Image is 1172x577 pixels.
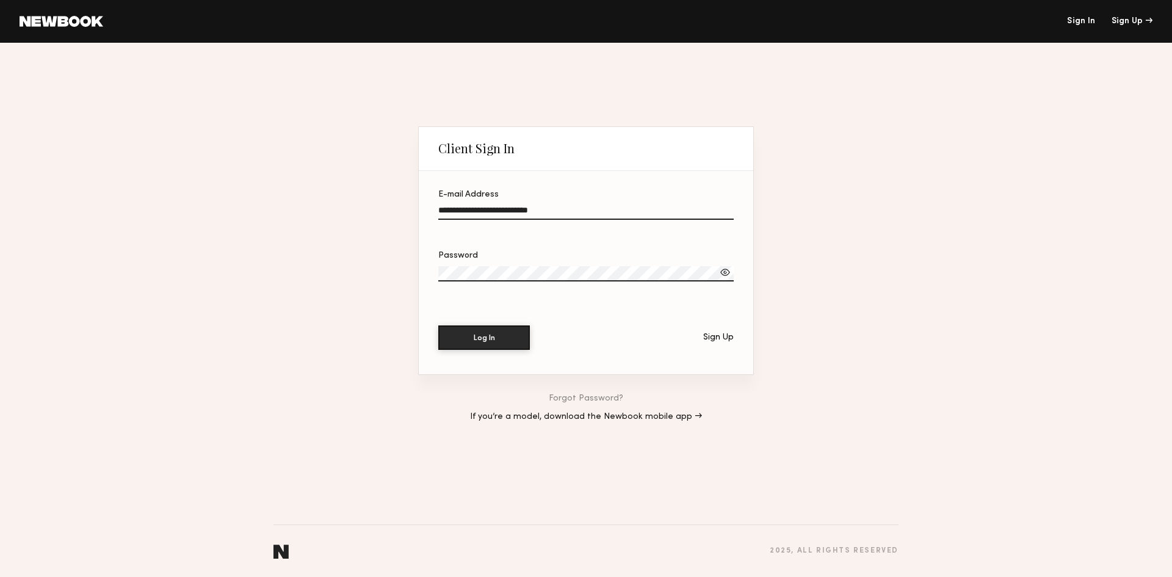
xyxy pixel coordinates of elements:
[703,333,734,342] div: Sign Up
[438,141,515,156] div: Client Sign In
[438,252,734,260] div: Password
[1067,17,1095,26] a: Sign In
[470,413,702,421] a: If you’re a model, download the Newbook mobile app →
[438,325,530,350] button: Log In
[438,191,734,199] div: E-mail Address
[549,394,623,403] a: Forgot Password?
[770,547,899,555] div: 2025 , all rights reserved
[1112,17,1152,26] div: Sign Up
[438,206,734,220] input: E-mail Address
[438,266,734,281] input: Password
